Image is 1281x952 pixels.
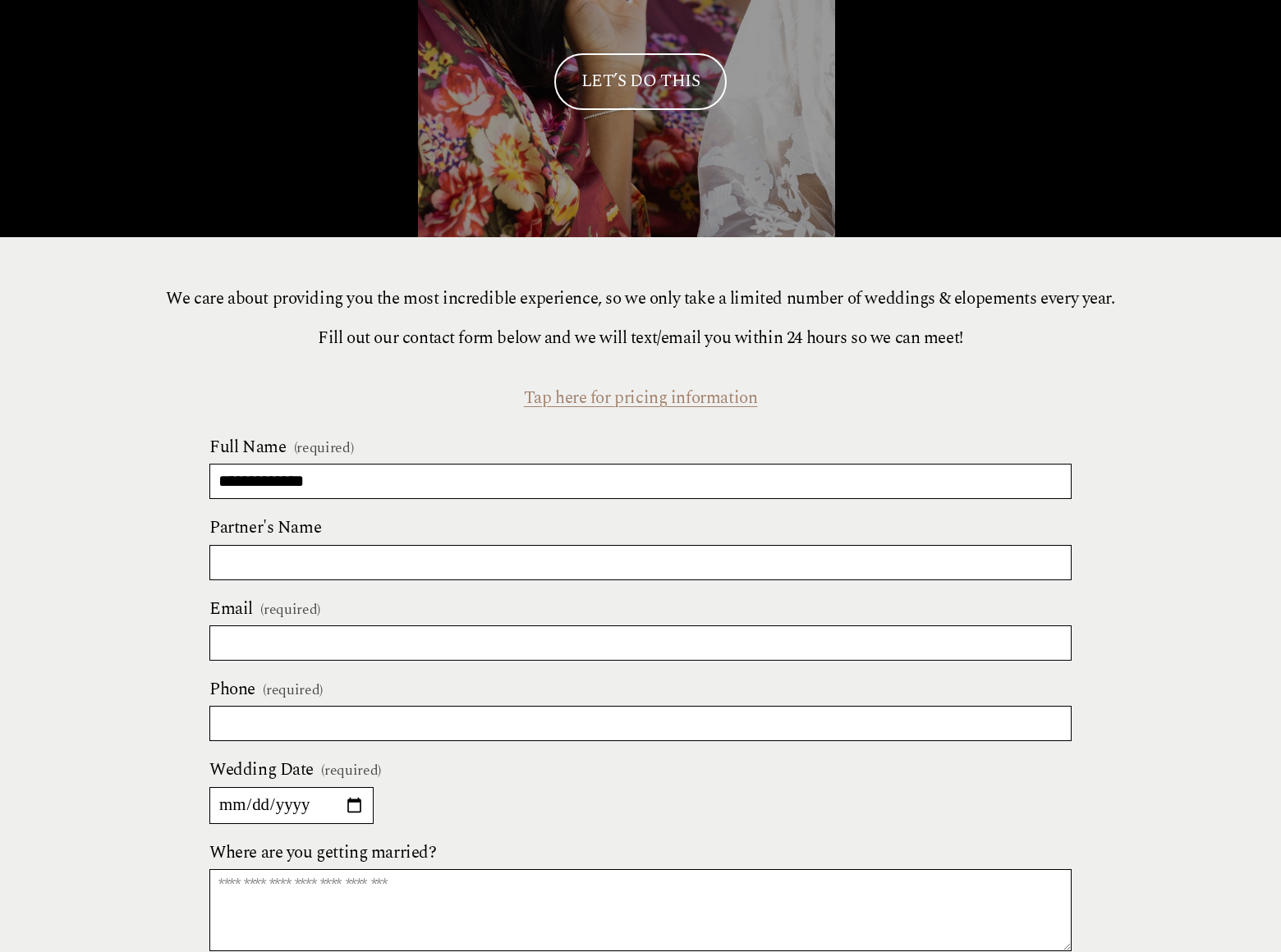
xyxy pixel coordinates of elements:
[524,385,758,411] a: Tap here for pricing information
[554,53,728,110] a: LET’S DO THIS
[209,757,314,783] span: Wedding Date
[260,599,319,620] span: (required)
[113,286,1167,312] p: We care about providing you the most incredible experience, so we only take a limited number of w...
[263,683,322,698] span: (required)
[321,760,380,781] span: (required)
[209,597,253,622] span: Email
[113,326,1167,351] p: Fill out our contact form below and we will text/email you within 24 hours so we can meet!
[209,677,255,703] span: Phone
[209,435,286,460] span: Full Name
[209,515,321,541] span: Partner's Name
[209,840,437,866] span: Where are you getting married?
[294,437,353,459] span: (required)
